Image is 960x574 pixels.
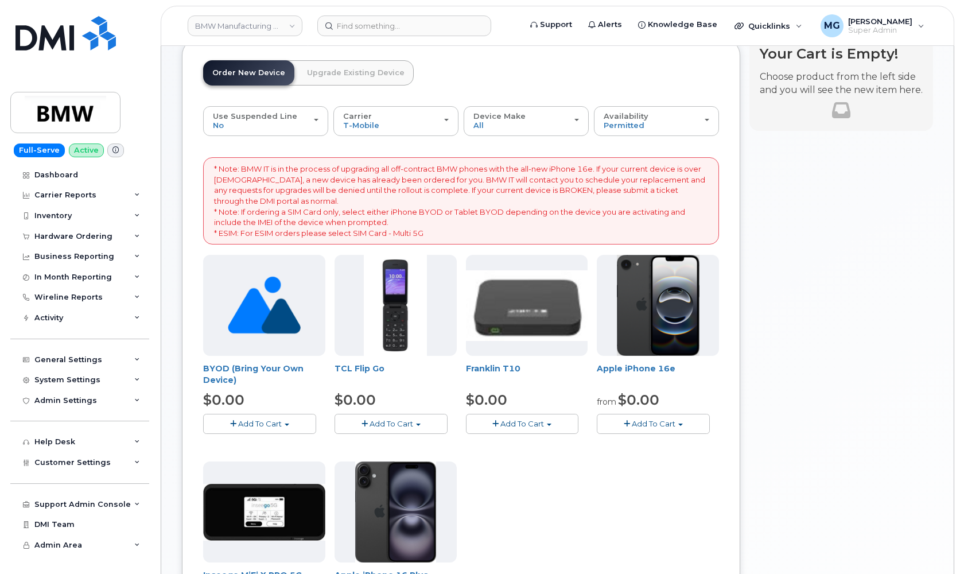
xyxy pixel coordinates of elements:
span: Availability [604,111,648,121]
a: Order New Device [203,60,294,86]
small: from [597,397,616,407]
p: * Note: BMW IT is in the process of upgrading all off-contract BMW phones with the all-new iPhone... [214,164,708,238]
img: iphone_16_plus.png [355,461,436,563]
p: Choose product from the left side and you will see the new item here. [760,71,923,97]
span: Knowledge Base [648,19,717,30]
button: Carrier T-Mobile [333,106,458,136]
div: TCL Flip Go [335,363,457,386]
a: BYOD (Bring Your Own Device) [203,363,304,385]
span: Permitted [604,121,644,130]
iframe: Messenger Launcher [910,524,951,565]
a: Apple iPhone 16e [597,363,675,374]
span: Use Suspended Line [213,111,297,121]
img: cut_small_inseego_5G.jpg [203,484,325,541]
span: Carrier [343,111,372,121]
button: Use Suspended Line No [203,106,328,136]
a: BMW Manufacturing Co LLC [188,15,302,36]
button: Availability Permitted [594,106,719,136]
div: BYOD (Bring Your Own Device) [203,363,325,386]
a: Franklin T10 [466,363,520,374]
img: TCL_FLIP_MODE.jpg [364,255,427,356]
button: Add To Cart [597,414,710,434]
img: no_image_found-2caef05468ed5679b831cfe6fc140e25e0c280774317ffc20a367ab7fd17291e.png [228,255,301,356]
div: Quicklinks [726,14,810,37]
span: Device Make [473,111,526,121]
a: Upgrade Existing Device [298,60,414,86]
input: Find something... [317,15,491,36]
span: Alerts [598,19,622,30]
span: $0.00 [466,391,507,408]
span: $0.00 [618,391,659,408]
div: Apple iPhone 16e [597,363,719,386]
span: Add To Cart [370,419,413,428]
span: Super Admin [848,26,912,35]
span: $0.00 [335,391,376,408]
a: Support [522,13,580,36]
span: Support [540,19,572,30]
div: Monique Garlington [813,14,932,37]
div: Franklin T10 [466,363,588,386]
a: Knowledge Base [630,13,725,36]
h4: Your Cart is Empty! [760,46,923,61]
button: Add To Cart [203,414,316,434]
span: Quicklinks [748,21,790,30]
span: $0.00 [203,391,244,408]
img: t10.jpg [466,270,588,341]
span: MG [824,19,840,33]
span: Add To Cart [500,419,544,428]
button: Add To Cart [335,414,448,434]
span: All [473,121,484,130]
a: TCL Flip Go [335,363,384,374]
span: T-Mobile [343,121,379,130]
span: Add To Cart [632,419,675,428]
a: Alerts [580,13,630,36]
span: [PERSON_NAME] [848,17,912,26]
button: Add To Cart [466,414,579,434]
img: iphone16e.png [617,255,699,356]
span: Add To Cart [238,419,282,428]
span: No [213,121,224,130]
button: Device Make All [464,106,589,136]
